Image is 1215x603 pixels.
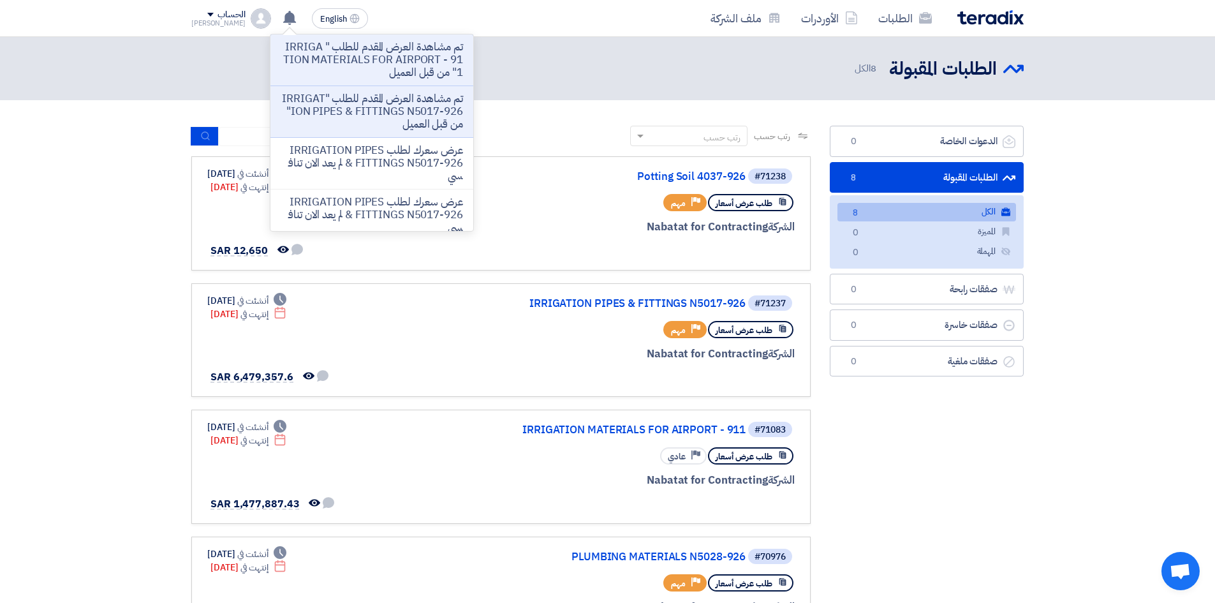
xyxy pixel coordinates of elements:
[490,171,746,182] a: Potting Soil 4037-926
[768,472,795,488] span: الشركة
[210,434,286,447] div: [DATE]
[237,167,268,181] span: أنشئت في
[768,346,795,362] span: الشركة
[490,424,746,436] a: IRRIGATION MATERIALS FOR AIRPORT - 911
[703,131,740,144] div: رتب حسب
[210,369,293,385] span: SAR 6,479,357.6
[207,167,286,181] div: [DATE]
[281,144,463,182] p: عرض سعرك لطلب IRRIGATION PIPES & FITTINGS N5017-926 لم يعد الان تنافسي
[957,10,1024,25] img: Teradix logo
[830,162,1024,193] a: الطلبات المقبولة8
[755,172,786,181] div: #71238
[668,450,686,463] span: عادي
[700,3,791,33] a: ملف الشركة
[281,41,463,79] p: تم مشاهدة العرض المقدم للطلب " IRRIGATION MATERIALS FOR AIRPORT - 911" من قبل العميل
[281,93,463,131] p: تم مشاهدة العرض المقدم للطلب "IRRIGATION PIPES & FITTINGS N5017-926" من قبل العميل
[671,324,686,336] span: مهم
[219,127,397,146] input: ابحث بعنوان أو رقم الطلب
[320,15,347,24] span: English
[207,421,286,434] div: [DATE]
[671,577,686,590] span: مهم
[490,551,746,563] a: PLUMBING MATERIALS N5028-926
[210,561,286,574] div: [DATE]
[1161,552,1200,590] div: دردشة مفتوحة
[830,309,1024,341] a: صفقات خاسرة0
[716,197,772,209] span: طلب عرض أسعار
[217,10,245,20] div: الحساب
[237,421,268,434] span: أنشئت في
[791,3,868,33] a: الأوردرات
[868,3,942,33] a: الطلبات
[488,472,795,489] div: Nabatat for Contracting
[755,426,786,435] div: #71083
[837,203,1016,221] a: الكل
[755,553,786,562] div: #70976
[716,324,772,336] span: طلب عرض أسعار
[312,8,368,29] button: English
[671,197,686,209] span: مهم
[830,274,1024,305] a: صفقات رابحة0
[855,61,879,76] span: الكل
[716,577,772,590] span: طلب عرض أسعار
[716,450,772,463] span: طلب عرض أسعار
[871,61,876,75] span: 8
[490,298,746,309] a: IRRIGATION PIPES & FITTINGS N5017-926
[488,219,795,235] div: Nabatat for Contracting
[237,294,268,308] span: أنشئت في
[237,547,268,561] span: أنشئت في
[837,223,1016,241] a: المميزة
[488,346,795,362] div: Nabatat for Contracting
[848,246,863,260] span: 0
[846,172,861,184] span: 8
[768,219,795,235] span: الشركة
[846,135,861,148] span: 0
[846,355,861,368] span: 0
[191,20,246,27] div: [PERSON_NAME]
[210,496,299,512] span: SAR 1,477,887.43
[846,283,861,296] span: 0
[251,8,271,29] img: profile_test.png
[830,346,1024,377] a: صفقات ملغية0
[281,196,463,234] p: عرض سعرك لطلب IRRIGATION PIPES & FITTINGS N5017-926 لم يعد الان تنافسي
[848,207,863,220] span: 8
[755,299,786,308] div: #71237
[207,547,286,561] div: [DATE]
[210,181,286,194] div: [DATE]
[240,434,268,447] span: إنتهت في
[210,243,268,258] span: SAR 12,650
[210,308,286,321] div: [DATE]
[240,308,268,321] span: إنتهت في
[830,126,1024,157] a: الدعوات الخاصة0
[240,181,268,194] span: إنتهت في
[240,561,268,574] span: إنتهت في
[846,319,861,332] span: 0
[207,294,286,308] div: [DATE]
[837,242,1016,261] a: المهملة
[889,57,997,82] h2: الطلبات المقبولة
[754,130,790,143] span: رتب حسب
[848,227,863,240] span: 0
